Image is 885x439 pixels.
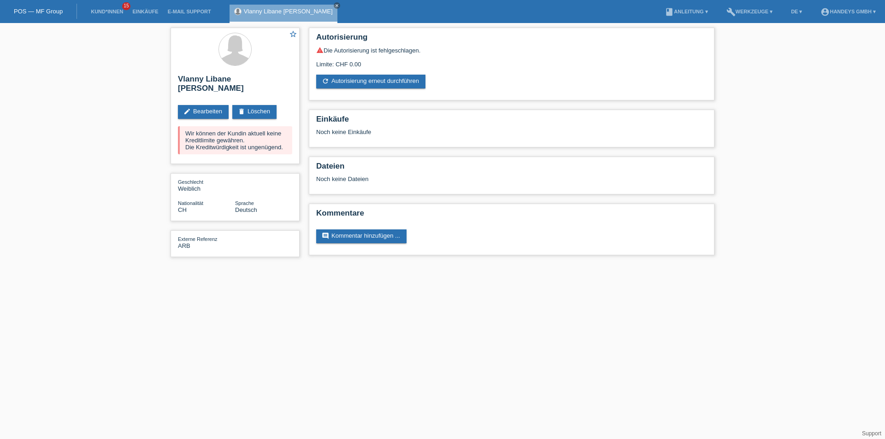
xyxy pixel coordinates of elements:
[178,235,235,249] div: ARB
[235,206,257,213] span: Deutsch
[178,105,229,119] a: editBearbeiten
[238,108,245,115] i: delete
[178,236,218,242] span: Externe Referenz
[820,7,830,17] i: account_circle
[316,47,707,54] div: Die Autorisierung ist fehlgeschlagen.
[322,232,329,240] i: comment
[244,8,333,15] a: Vlanny Libane [PERSON_NAME]
[316,75,425,88] a: refreshAutorisierung erneut durchführen
[289,30,297,38] i: star_border
[163,9,216,14] a: E-Mail Support
[183,108,191,115] i: edit
[178,179,203,185] span: Geschlecht
[862,430,881,437] a: Support
[322,77,329,85] i: refresh
[786,9,807,14] a: DE ▾
[86,9,128,14] a: Kund*innen
[122,2,130,10] span: 15
[665,7,674,17] i: book
[235,200,254,206] span: Sprache
[316,162,707,176] h2: Dateien
[316,54,707,68] div: Limite: CHF 0.00
[316,229,407,243] a: commentKommentar hinzufügen ...
[178,200,203,206] span: Nationalität
[289,30,297,40] a: star_border
[316,33,707,47] h2: Autorisierung
[316,176,598,182] div: Noch keine Dateien
[232,105,277,119] a: deleteLöschen
[178,206,187,213] span: Schweiz
[816,9,880,14] a: account_circleHandeys GmbH ▾
[334,2,340,9] a: close
[178,178,235,192] div: Weiblich
[14,8,63,15] a: POS — MF Group
[316,209,707,222] h2: Kommentare
[178,126,292,154] div: Wir können der Kundin aktuell keine Kreditlimite gewähren. Die Kreditwürdigkeit ist ungenügend.
[660,9,712,14] a: bookAnleitung ▾
[316,115,707,129] h2: Einkäufe
[178,75,292,98] h2: Vlanny Libane [PERSON_NAME]
[128,9,163,14] a: Einkäufe
[335,3,339,8] i: close
[316,47,324,54] i: warning
[722,9,778,14] a: buildWerkzeuge ▾
[726,7,736,17] i: build
[316,129,707,142] div: Noch keine Einkäufe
